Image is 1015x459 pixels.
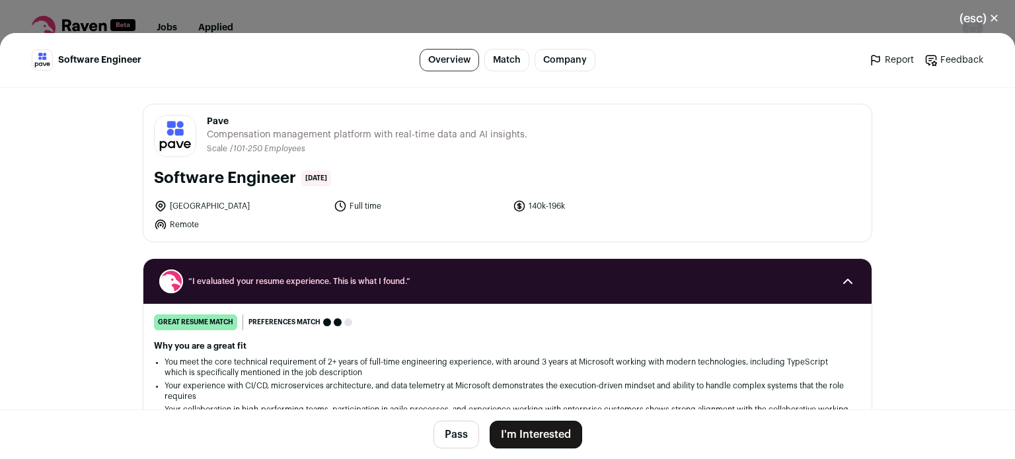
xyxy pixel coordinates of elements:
[869,53,914,67] a: Report
[165,380,850,402] li: Your experience with CI/CD, microservices architecture, and data telemetry at Microsoft demonstra...
[433,421,479,448] button: Pass
[924,53,983,67] a: Feedback
[155,116,196,157] img: d268c817298ca33a9bf42e9764e9774be34738fe4ae2cb49b9de382e0d45c98e.jpg
[154,199,326,213] li: [GEOGRAPHIC_DATA]
[207,144,230,154] li: Scale
[944,4,1015,33] button: Close modal
[154,218,326,231] li: Remote
[490,421,582,448] button: I'm Interested
[154,168,296,189] h1: Software Engineer
[484,49,529,71] a: Match
[58,53,141,67] span: Software Engineer
[207,128,527,141] span: Compensation management platform with real-time data and AI insights.
[535,49,595,71] a: Company
[420,49,479,71] a: Overview
[154,341,861,351] h2: Why you are a great fit
[165,404,850,425] li: Your collaboration in high-performing teams, participation in agile processes, and experience wor...
[230,144,305,154] li: /
[32,50,52,70] img: d268c817298ca33a9bf42e9764e9774be34738fe4ae2cb49b9de382e0d45c98e.jpg
[165,357,850,378] li: You meet the core technical requirement of 2+ years of full-time engineering experience, with aro...
[513,199,685,213] li: 140k-196k
[248,316,320,329] span: Preferences match
[301,170,331,186] span: [DATE]
[334,199,506,213] li: Full time
[188,276,827,287] span: “I evaluated your resume experience. This is what I found.”
[154,314,237,330] div: great resume match
[207,115,527,128] span: Pave
[233,145,305,153] span: 101-250 Employees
